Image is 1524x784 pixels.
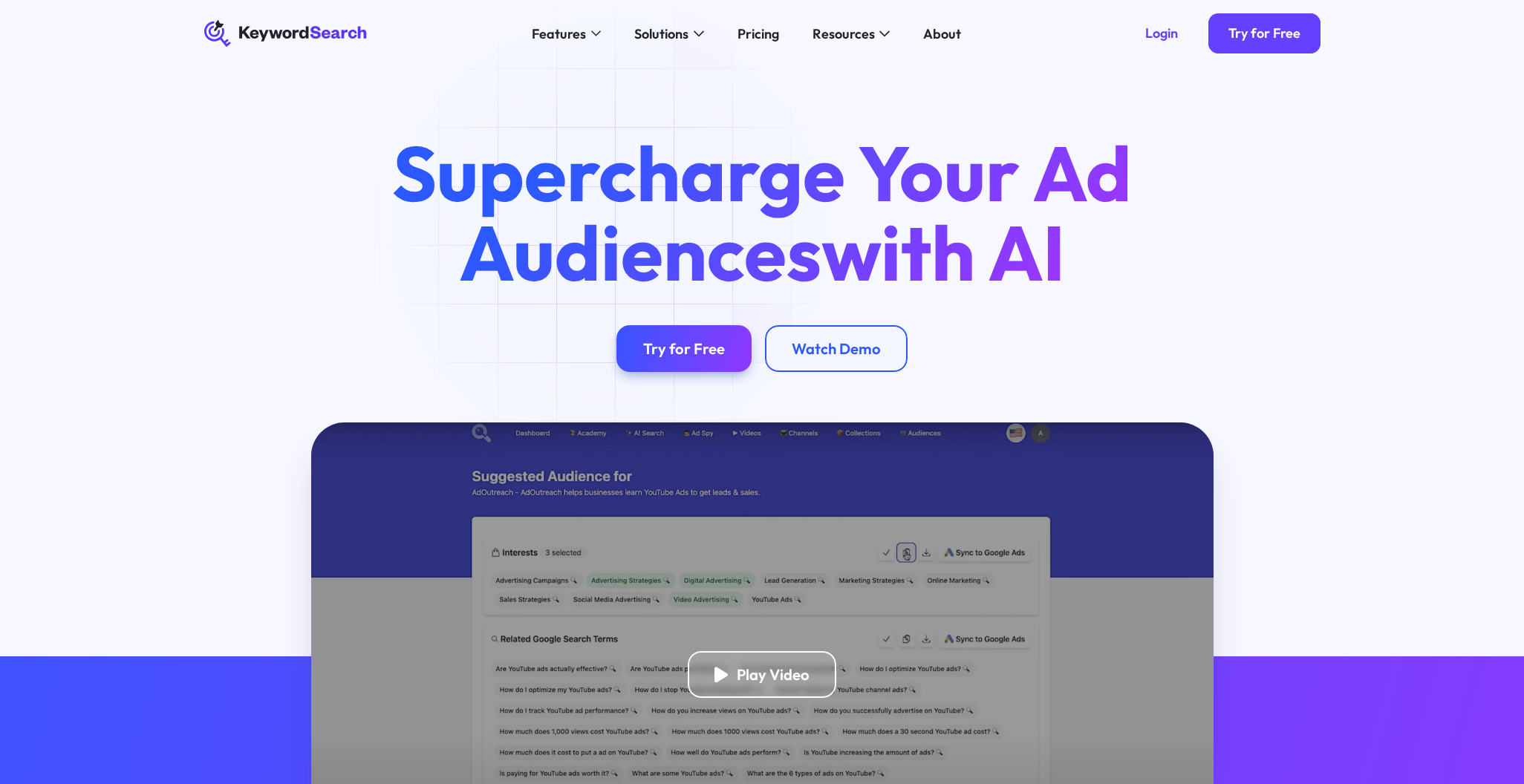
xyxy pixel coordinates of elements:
[1208,13,1321,53] a: Try for Free
[923,24,961,44] div: About
[737,24,779,44] div: Pricing
[1125,13,1198,53] a: Login
[634,24,688,44] div: Solutions
[1145,25,1178,42] div: Login
[727,20,789,47] a: Pricing
[532,24,586,44] div: Features
[737,665,810,684] div: Play Video
[913,20,971,47] a: About
[361,134,1163,292] h1: Supercharge Your Ad Audiences
[616,325,752,372] a: Try for Free
[813,24,875,44] div: Resources
[792,339,881,358] div: Watch Demo
[821,203,1065,301] span: with AI
[643,339,725,358] div: Try for Free
[1228,25,1300,42] div: Try for Free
